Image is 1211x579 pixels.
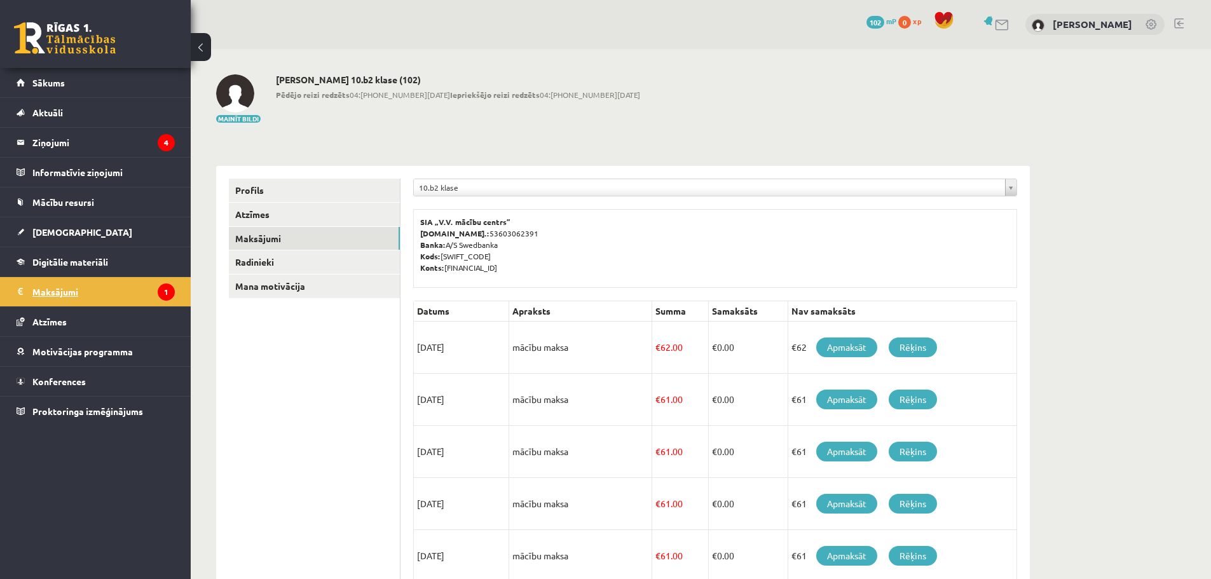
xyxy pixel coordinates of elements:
p: 53603062391 A/S Swedbanka [SWIFT_CODE] [FINANCIAL_ID] [420,216,1010,273]
span: Motivācijas programma [32,346,133,357]
span: 0 [898,16,911,29]
span: € [655,446,660,457]
i: 1 [158,283,175,301]
td: 61.00 [652,426,709,478]
span: € [712,341,717,353]
td: 61.00 [652,478,709,530]
b: Pēdējo reizi redzēts [276,90,350,100]
i: 4 [158,134,175,151]
td: €61 [788,374,1016,426]
a: Apmaksāt [816,494,877,514]
a: Informatīvie ziņojumi [17,158,175,187]
span: € [712,550,717,561]
a: Rēķins [889,442,937,461]
a: 10.b2 klase [414,179,1016,196]
a: [PERSON_NAME] [1053,18,1132,31]
td: mācību maksa [509,478,652,530]
span: € [712,393,717,405]
b: [DOMAIN_NAME].: [420,228,489,238]
td: 0.00 [708,322,788,374]
b: Kods: [420,251,441,261]
span: Digitālie materiāli [32,256,108,268]
a: Sākums [17,68,175,97]
th: Nav samaksāts [788,301,1016,322]
span: € [712,498,717,509]
a: Rēķins [889,494,937,514]
td: €61 [788,478,1016,530]
span: € [655,550,660,561]
a: Motivācijas programma [17,337,175,366]
a: Digitālie materiāli [17,247,175,276]
a: Radinieki [229,250,400,274]
a: 0 xp [898,16,927,26]
td: mācību maksa [509,426,652,478]
a: Atzīmes [229,203,400,226]
legend: Informatīvie ziņojumi [32,158,175,187]
span: Sākums [32,77,65,88]
a: Apmaksāt [816,390,877,409]
span: xp [913,16,921,26]
a: Rīgas 1. Tālmācības vidusskola [14,22,116,54]
a: Konferences [17,367,175,396]
span: 10.b2 klase [419,179,1000,196]
a: Rēķins [889,390,937,409]
span: € [655,341,660,353]
a: Aktuāli [17,98,175,127]
th: Apraksts [509,301,652,322]
td: 61.00 [652,374,709,426]
button: Mainīt bildi [216,115,261,123]
td: €61 [788,426,1016,478]
td: [DATE] [414,478,509,530]
a: Apmaksāt [816,546,877,566]
a: Rēķins [889,337,937,357]
a: Atzīmes [17,307,175,336]
span: Mācību resursi [32,196,94,208]
td: [DATE] [414,322,509,374]
td: 0.00 [708,478,788,530]
a: Maksājumi1 [17,277,175,306]
a: Proktoringa izmēģinājums [17,397,175,426]
td: [DATE] [414,374,509,426]
a: Profils [229,179,400,202]
a: [DEMOGRAPHIC_DATA] [17,217,175,247]
span: Aktuāli [32,107,63,118]
b: Konts: [420,262,444,273]
img: Gabriels Lamberts [216,74,254,112]
th: Datums [414,301,509,322]
legend: Ziņojumi [32,128,175,157]
a: Maksājumi [229,227,400,250]
span: mP [886,16,896,26]
b: Iepriekšējo reizi redzēts [450,90,540,100]
td: mācību maksa [509,374,652,426]
span: [DEMOGRAPHIC_DATA] [32,226,132,238]
td: [DATE] [414,426,509,478]
span: € [655,498,660,509]
a: Apmaksāt [816,337,877,357]
legend: Maksājumi [32,277,175,306]
b: SIA „V.V. mācību centrs” [420,217,511,227]
td: 0.00 [708,426,788,478]
span: Proktoringa izmēģinājums [32,405,143,417]
h2: [PERSON_NAME] 10.b2 klase (102) [276,74,640,85]
td: mācību maksa [509,322,652,374]
td: 62.00 [652,322,709,374]
span: Atzīmes [32,316,67,327]
a: 102 mP [866,16,896,26]
a: Mācību resursi [17,187,175,217]
th: Samaksāts [708,301,788,322]
span: 102 [866,16,884,29]
td: 0.00 [708,374,788,426]
span: Konferences [32,376,86,387]
b: Banka: [420,240,446,250]
th: Summa [652,301,709,322]
span: € [655,393,660,405]
span: € [712,446,717,457]
a: Apmaksāt [816,442,877,461]
a: Mana motivācija [229,275,400,298]
a: Rēķins [889,546,937,566]
span: 04:[PHONE_NUMBER][DATE] 04:[PHONE_NUMBER][DATE] [276,89,640,100]
td: €62 [788,322,1016,374]
img: Gabriels Lamberts [1032,19,1044,32]
a: Ziņojumi4 [17,128,175,157]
